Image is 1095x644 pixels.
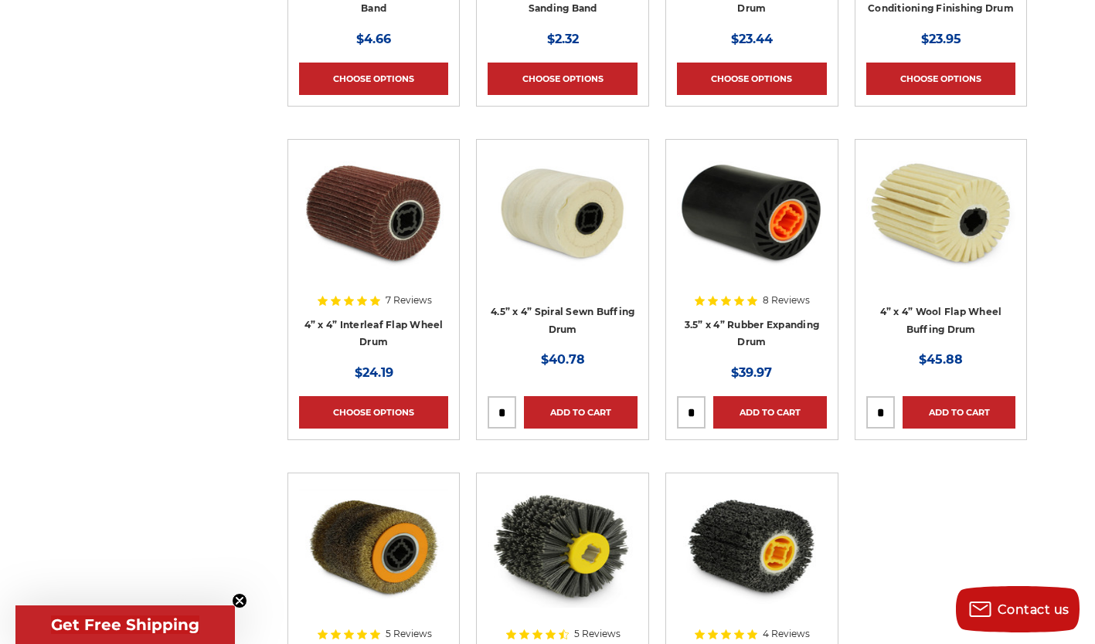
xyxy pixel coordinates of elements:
[677,484,827,608] img: 4.5 inch x 4 inch paint stripping drum
[299,484,449,608] img: 4.5 inch x 4 inch Abrasive steel wire brush
[541,352,585,367] span: $40.78
[866,63,1016,95] a: Choose Options
[299,396,449,429] a: Choose Options
[15,605,235,644] div: Get Free ShippingClose teaser
[488,151,638,274] img: 4.5 Inch Muslin Spiral Sewn Buffing Drum
[488,63,638,95] a: Choose Options
[713,396,827,429] a: Add to Cart
[51,615,199,634] span: Get Free Shipping
[866,151,1016,274] img: 4 inch buffing and polishing drum
[731,365,772,380] span: $39.97
[299,151,449,347] a: 4 inch interleaf flap wheel drum
[677,151,827,274] img: 3.5 inch rubber expanding drum for sanding belt
[956,586,1080,632] button: Contact us
[731,32,773,46] span: $23.44
[547,32,579,46] span: $2.32
[677,151,827,347] a: 3.5 inch rubber expanding drum for sanding belt
[903,396,1016,429] a: Add to Cart
[232,593,247,608] button: Close teaser
[355,365,393,380] span: $24.19
[488,484,638,608] img: 4.5 inch x 4 inch Abrasive nylon brush
[524,396,638,429] a: Add to Cart
[356,32,391,46] span: $4.66
[488,151,638,347] a: 4.5 Inch Muslin Spiral Sewn Buffing Drum
[677,63,827,95] a: Choose Options
[998,602,1069,617] span: Contact us
[299,63,449,95] a: Choose Options
[866,151,1016,347] a: 4 inch buffing and polishing drum
[921,32,961,46] span: $23.95
[299,151,449,274] img: 4 inch interleaf flap wheel drum
[919,352,963,367] span: $45.88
